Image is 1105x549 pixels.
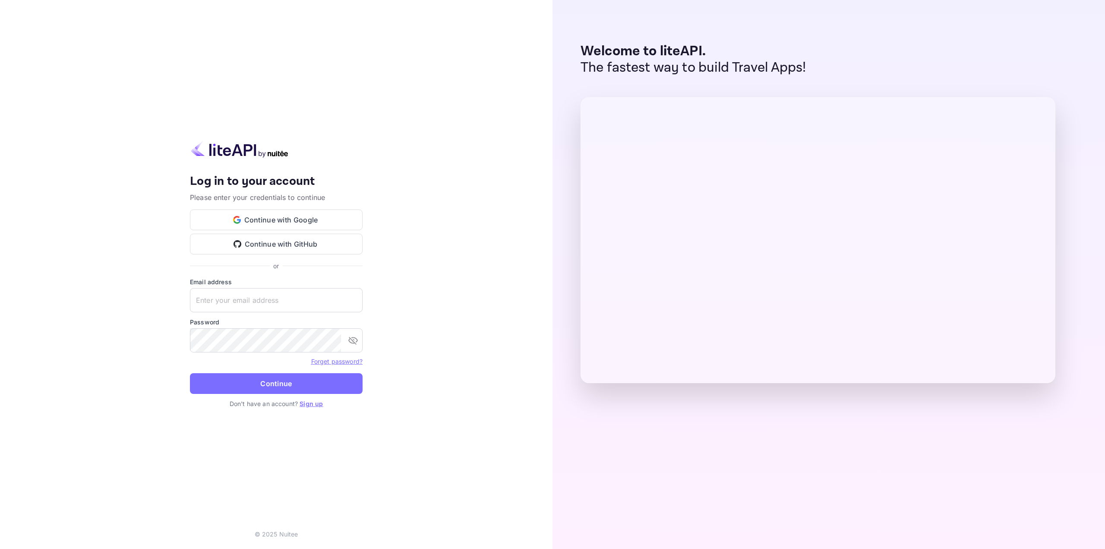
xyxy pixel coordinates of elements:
[581,43,806,60] p: Welcome to liteAPI.
[581,97,1055,383] img: liteAPI Dashboard Preview
[273,261,279,270] p: or
[581,60,806,76] p: The fastest way to build Travel Apps!
[190,399,363,408] p: Don't have an account?
[190,373,363,394] button: Continue
[311,358,363,365] a: Forget password?
[190,141,289,158] img: liteapi
[190,317,363,327] label: Password
[190,174,363,189] h4: Log in to your account
[190,209,363,230] button: Continue with Google
[190,192,363,203] p: Please enter your credentials to continue
[190,234,363,254] button: Continue with GitHub
[344,332,362,349] button: toggle password visibility
[255,530,298,539] p: © 2025 Nuitee
[300,400,323,407] a: Sign up
[190,288,363,312] input: Enter your email address
[190,277,363,286] label: Email address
